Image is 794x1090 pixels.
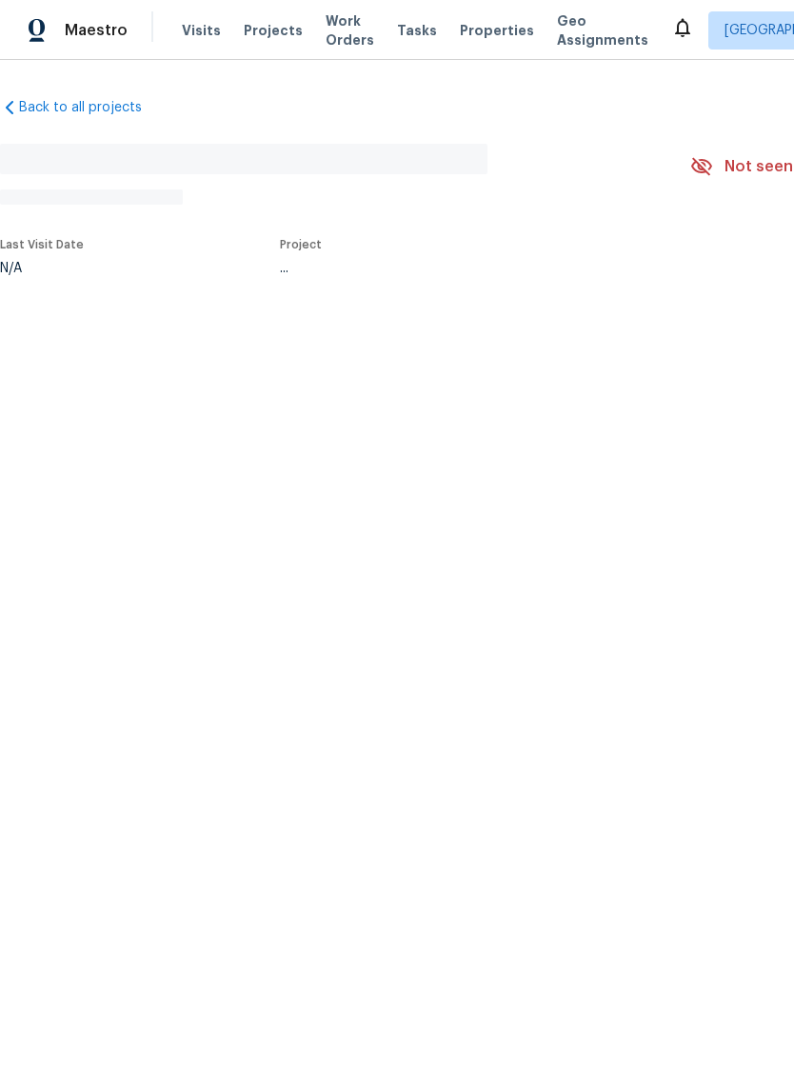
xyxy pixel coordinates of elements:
[326,11,374,50] span: Work Orders
[280,239,322,250] span: Project
[182,21,221,40] span: Visits
[280,262,645,275] div: ...
[65,21,128,40] span: Maestro
[244,21,303,40] span: Projects
[557,11,648,50] span: Geo Assignments
[460,21,534,40] span: Properties
[397,24,437,37] span: Tasks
